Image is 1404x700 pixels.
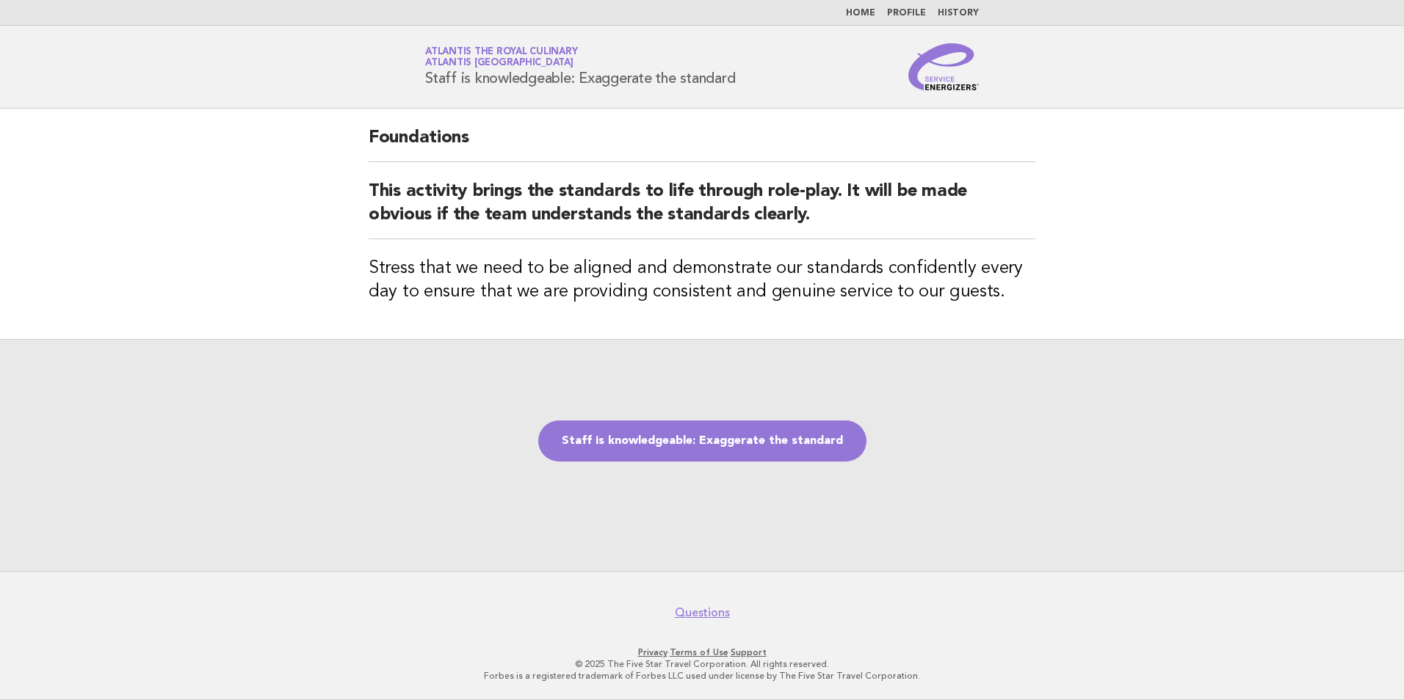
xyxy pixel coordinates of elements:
h2: This activity brings the standards to life through role-play. It will be made obvious if the team... [369,180,1035,239]
p: Forbes is a registered trademark of Forbes LLC used under license by The Five Star Travel Corpora... [253,670,1151,682]
h3: Stress that we need to be aligned and demonstrate our standards confidently every day to ensure t... [369,257,1035,304]
a: Terms of Use [670,647,728,657]
a: Staff is knowledgeable: Exaggerate the standard [538,420,866,462]
a: Privacy [638,647,667,657]
h1: Staff is knowledgeable: Exaggerate the standard [425,48,735,86]
p: · · [253,646,1151,658]
a: Questions [675,605,730,620]
a: Support [731,647,767,657]
span: Atlantis [GEOGRAPHIC_DATA] [425,59,573,68]
a: History [938,9,979,18]
a: Home [846,9,875,18]
a: Profile [887,9,926,18]
p: © 2025 The Five Star Travel Corporation. All rights reserved. [253,658,1151,670]
img: Service Energizers [908,43,979,90]
h2: Foundations [369,126,1035,162]
a: Atlantis the Royal CulinaryAtlantis [GEOGRAPHIC_DATA] [425,47,577,68]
